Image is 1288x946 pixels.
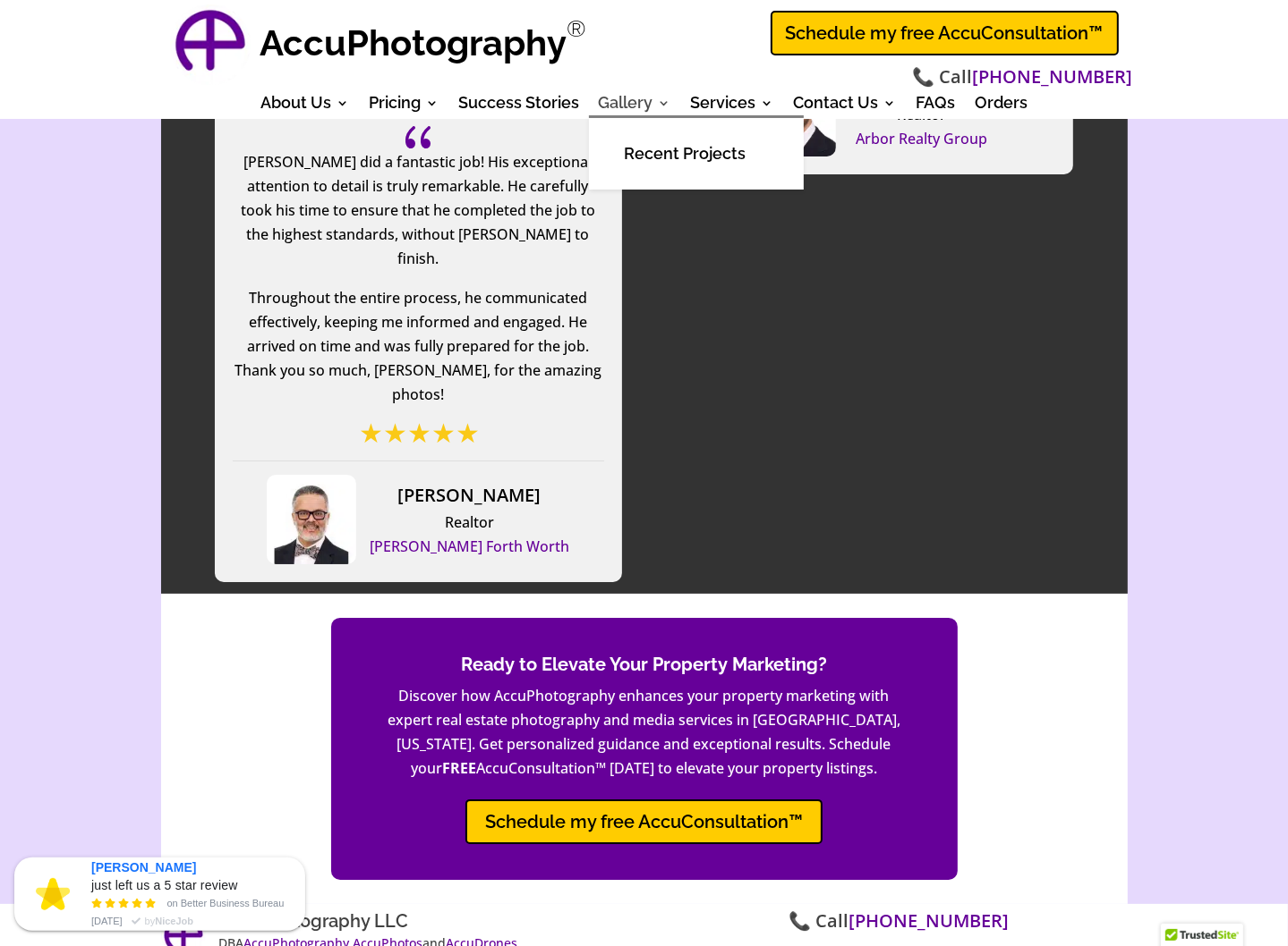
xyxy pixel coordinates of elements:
p: Discover how AccuPhotography enhances your property marketing with expert real estate photography... [385,684,904,781]
a: Pricing [369,97,439,116]
a: About Us [260,97,349,116]
a: AccuPhotography Logo - Professional Real Estate Photography and Media Services in Dallas, Texas [170,4,251,85]
span:  [91,898,158,913]
span: [DATE] [91,912,123,930]
strong: AccuPhotography [260,21,567,63]
img: Headshot of raymond egana, realtor with keller williams fort worth - trusted real estate professi... [267,475,356,564]
sup: Registered Trademark [567,15,586,42]
div: [PERSON_NAME] [370,480,569,511]
span: 📞 Call [789,908,1009,934]
a: Services [691,97,774,116]
img: AccuPhotography [170,4,251,85]
span: 📞 Call [913,64,1133,90]
img: engage-placeholder--review.png [36,878,70,910]
a: Recent Projects [607,136,786,172]
span: on Better Business Bureau [166,896,284,910]
a: Gallery [599,97,671,116]
strong: FREE [442,758,476,778]
span: [PERSON_NAME] [91,858,196,876]
h2: Ready to Elevate Your Property Marketing? [385,654,904,684]
a: Contact Us [794,97,897,116]
a: Success Stories [458,97,579,116]
a: Schedule my free AccuConsultation™ [771,11,1119,55]
span:  [127,914,145,932]
a: [PHONE_NUMBER] [973,64,1133,90]
a: Arbor Realty Group [856,129,987,148]
span: just left us a 5 star review [91,876,238,894]
a: [PHONE_NUMBER] [849,908,1009,934]
p: Throughout the entire process, he communicated effectively, keeping me informed and engaged. He a... [233,286,604,408]
strong: NiceJob [155,916,193,926]
p: [PERSON_NAME] did a fantastic job! His exceptional attention to detail is truly remarkable. He ca... [233,150,604,286]
a: Orders [976,97,1028,116]
a: FAQs [917,97,956,116]
span: by [145,912,193,930]
div: Realtor [370,511,569,535]
a: Schedule my free AccuConsultation™ [465,799,823,844]
a: [PERSON_NAME] Forth Worth [370,536,569,556]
